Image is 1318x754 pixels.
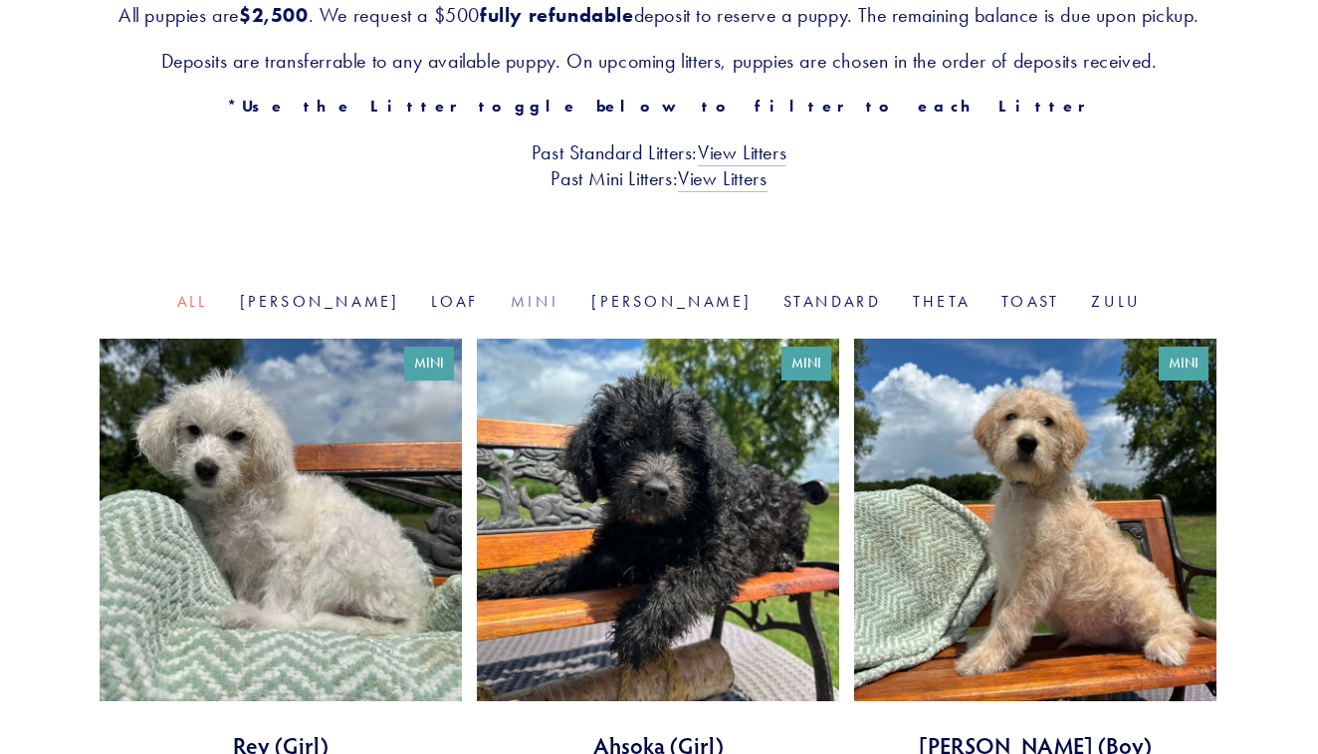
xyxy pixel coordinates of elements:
[100,2,1218,28] h3: All puppies are . We request a $500 deposit to reserve a puppy. The remaining balance is due upon...
[240,292,400,311] a: [PERSON_NAME]
[100,48,1218,74] h3: Deposits are transferrable to any available puppy. On upcoming litters, puppies are chosen in the...
[698,140,786,166] a: View Litters
[783,292,881,311] a: Standard
[1091,292,1141,311] a: Zulu
[1001,292,1059,311] a: Toast
[100,139,1218,191] h3: Past Standard Litters: Past Mini Litters:
[431,292,479,311] a: Loaf
[177,292,208,311] a: All
[227,97,1090,116] strong: *Use the Litter toggle below to filter to each Litter
[511,292,559,311] a: Mini
[239,3,309,27] strong: $2,500
[480,3,634,27] strong: fully refundable
[913,292,970,311] a: Theta
[678,166,767,192] a: View Litters
[591,292,752,311] a: [PERSON_NAME]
